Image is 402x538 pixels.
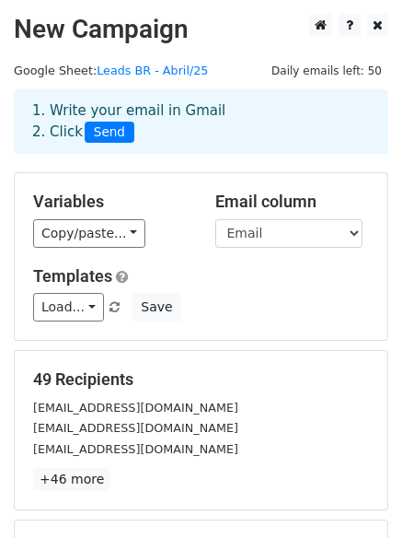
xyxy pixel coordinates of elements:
[33,468,110,491] a: +46 more
[97,64,208,77] a: Leads BR - Abril/25
[310,450,402,538] div: Widget de chat
[33,401,238,415] small: [EMAIL_ADDRESS][DOMAIN_NAME]
[14,64,208,77] small: Google Sheet:
[132,293,180,322] button: Save
[265,61,388,81] span: Daily emails left: 50
[33,293,104,322] a: Load...
[265,64,388,77] a: Daily emails left: 50
[85,122,134,144] span: Send
[33,421,238,435] small: [EMAIL_ADDRESS][DOMAIN_NAME]
[18,100,384,143] div: 1. Write your email in Gmail 2. Click
[33,442,238,456] small: [EMAIL_ADDRESS][DOMAIN_NAME]
[33,192,188,212] h5: Variables
[33,266,112,286] a: Templates
[33,219,145,248] a: Copy/paste...
[33,369,369,390] h5: 49 Recipients
[215,192,370,212] h5: Email column
[310,450,402,538] iframe: Chat Widget
[14,14,388,45] h2: New Campaign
